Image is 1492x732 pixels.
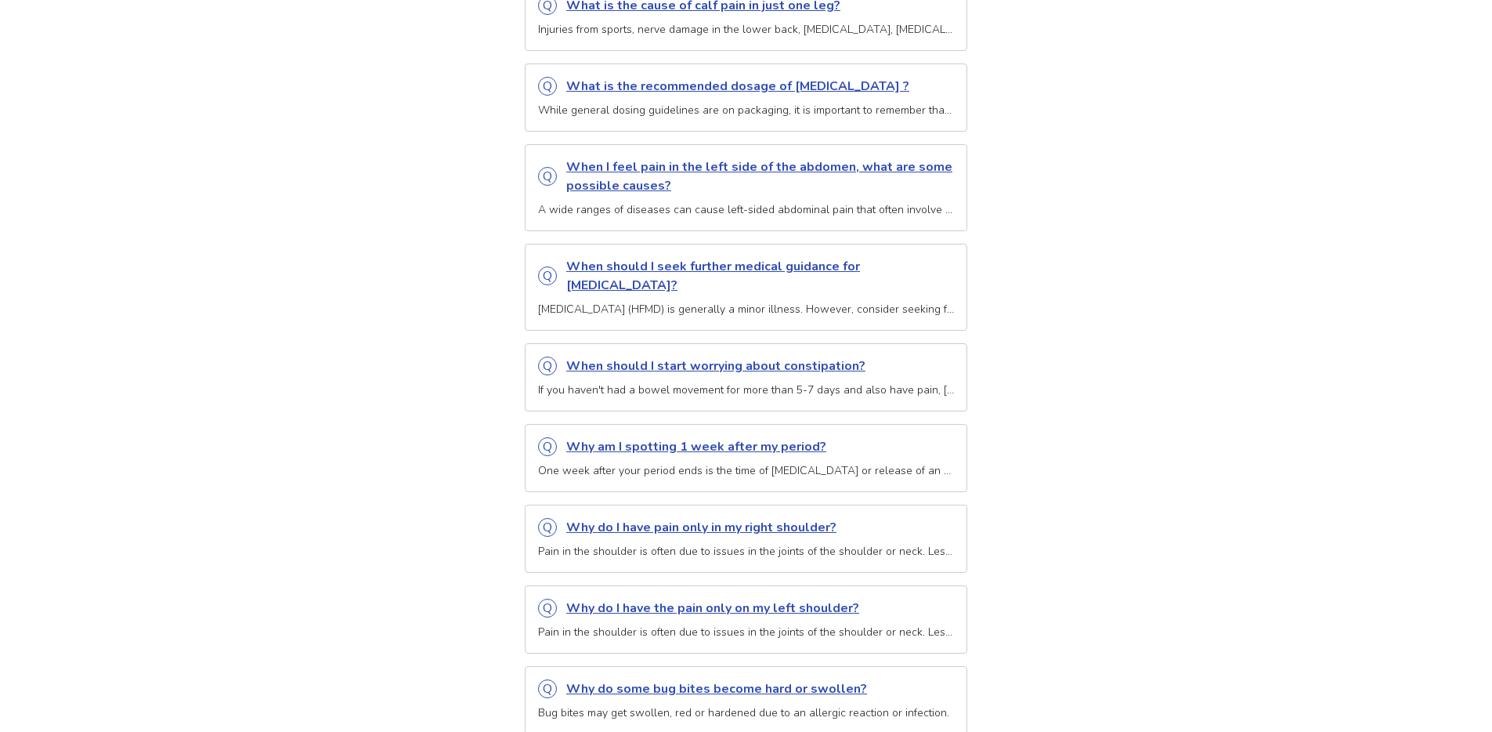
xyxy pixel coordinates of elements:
div: Q [538,77,557,96]
p: [MEDICAL_DATA] (HFMD) is generally a minor illness. However, consider seeking further guidance fo... [538,301,954,317]
div: Q [538,437,557,456]
p: Why do some bug bites become hard or swollen? [566,679,954,698]
p: When should I start worrying about constipation? [566,357,954,375]
a: QWhy do I have pain only in my right shoulder? [538,518,954,537]
p: If you haven't had a bowel movement for more than 5-7 days and also have pain, [MEDICAL_DATA], pl... [538,382,954,398]
div: Q [538,518,557,537]
p: A wide ranges of diseases can cause left-sided abdominal pain that often involve the underlying o... [538,201,954,218]
div: Q [538,357,557,375]
a: QWhen I feel pain in the left side of the abdomen, what are some possible causes? [538,158,954,195]
a: QWhen should I seek further medical guidance for [MEDICAL_DATA]? [538,257,954,295]
a: QWhy do I have the pain only on my left shoulder? [538,599,954,618]
p: When should I seek further medical guidance for [MEDICAL_DATA]? [566,257,954,295]
p: While general dosing guidelines are on packaging, it is important to remember that dosing varies ... [538,102,954,118]
p: What is the recommended dosage of [MEDICAL_DATA] ? [566,77,954,96]
a: QWhy do some bug bites become hard or swollen? [538,679,954,698]
p: Pain in the shoulder is often due to issues in the joints of the shoulder or neck. Less commonly,... [538,624,954,640]
div: Q [538,266,557,285]
p: Why am I spotting 1 week after my period? [566,437,954,456]
a: QWhen should I start worrying about constipation? [538,357,954,375]
p: When I feel pain in the left side of the abdomen, what are some possible causes? [566,158,954,195]
div: Q [538,599,557,618]
p: Why do I have pain only in my right shoulder? [566,518,954,537]
p: Bug bites may get swollen, red or hardened due to an allergic reaction or infection. [538,705,954,721]
p: Why do I have the pain only on my left shoulder? [566,599,954,618]
a: QWhat is the recommended dosage of [MEDICAL_DATA] ? [538,77,954,96]
div: Q [538,167,557,186]
p: Injuries from sports, nerve damage in the lower back, [MEDICAL_DATA], [MEDICAL_DATA] and [MEDICAL... [538,21,954,38]
p: Pain in the shoulder is often due to issues in the joints of the shoulder or neck. Less commonly,... [538,543,954,560]
p: One week after your period ends is the time of [MEDICAL_DATA] or release of an egg. You may get s... [538,462,954,479]
a: QWhy am I spotting 1 week after my period? [538,437,954,456]
div: Q [538,679,557,698]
